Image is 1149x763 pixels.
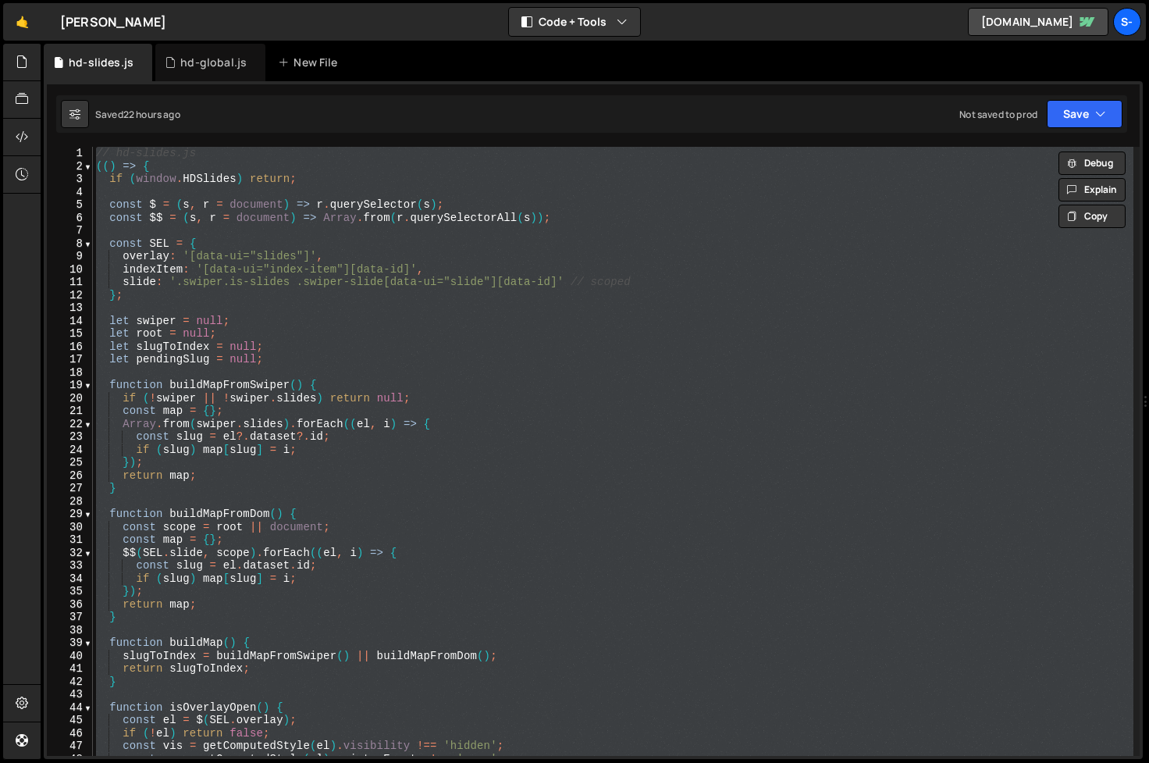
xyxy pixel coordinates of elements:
[47,353,93,366] div: 17
[47,585,93,598] div: 35
[959,108,1037,121] div: Not saved to prod
[968,8,1108,36] a: [DOMAIN_NAME]
[1047,100,1122,128] button: Save
[47,315,93,328] div: 14
[509,8,640,36] button: Code + Tools
[180,55,247,70] div: hd-global.js
[47,250,93,263] div: 9
[47,533,93,547] div: 31
[47,237,93,251] div: 8
[47,263,93,276] div: 10
[47,676,93,689] div: 42
[47,611,93,624] div: 37
[47,444,93,457] div: 24
[47,160,93,173] div: 2
[47,521,93,534] div: 30
[47,198,93,212] div: 5
[47,366,93,380] div: 18
[47,495,93,508] div: 28
[47,598,93,611] div: 36
[47,547,93,560] div: 32
[47,469,93,483] div: 26
[47,559,93,572] div: 33
[47,701,93,715] div: 44
[47,508,93,521] div: 29
[3,3,41,41] a: 🤙
[47,340,93,354] div: 16
[47,430,93,444] div: 23
[47,456,93,469] div: 25
[1058,178,1126,201] button: Explain
[47,276,93,289] div: 11
[278,55,343,70] div: New File
[47,572,93,586] div: 34
[47,624,93,637] div: 38
[123,108,180,121] div: 22 hours ago
[47,186,93,199] div: 4
[47,740,93,753] div: 47
[47,714,93,727] div: 45
[47,405,93,418] div: 21
[1058,205,1126,228] button: Copy
[69,55,133,70] div: hd-slides.js
[47,173,93,186] div: 3
[47,289,93,302] div: 12
[95,108,180,121] div: Saved
[47,688,93,701] div: 43
[60,12,166,31] div: [PERSON_NAME]
[47,418,93,431] div: 22
[47,224,93,237] div: 7
[47,147,93,160] div: 1
[47,650,93,663] div: 40
[47,327,93,340] div: 15
[47,662,93,676] div: 41
[47,212,93,225] div: 6
[47,301,93,315] div: 13
[47,636,93,650] div: 39
[47,482,93,495] div: 27
[1113,8,1141,36] a: s-
[47,727,93,740] div: 46
[47,392,93,405] div: 20
[1058,152,1126,175] button: Debug
[47,379,93,392] div: 19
